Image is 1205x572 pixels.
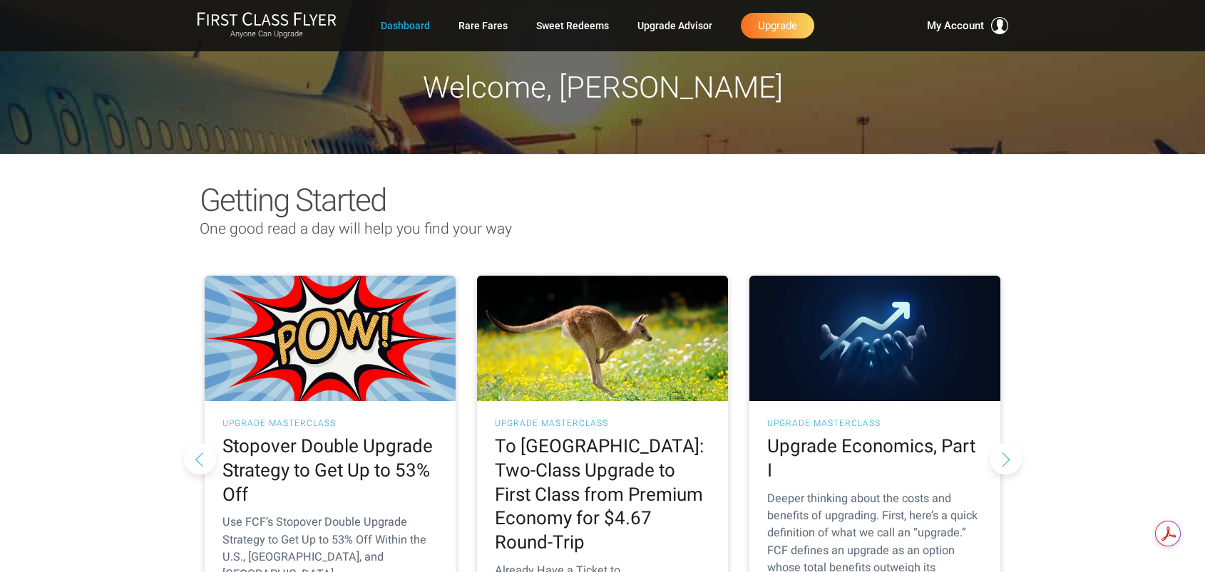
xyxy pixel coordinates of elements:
button: My Account [927,17,1008,34]
small: Anyone Can Upgrade [197,29,337,39]
a: Rare Fares [458,13,508,38]
a: Dashboard [381,13,430,38]
h3: UPGRADE MASTERCLASS [222,419,438,427]
span: One good read a day will help you find your way [200,220,512,237]
h2: Stopover Double Upgrade Strategy to Get Up to 53% Off [222,435,438,506]
h2: To [GEOGRAPHIC_DATA]: Two-Class Upgrade to First Class from Premium Economy for $4.67 Round-Trip [495,435,710,555]
h3: UPGRADE MASTERCLASS [495,419,710,427]
span: Welcome, [PERSON_NAME] [423,70,783,105]
a: Sweet Redeems [536,13,609,38]
h3: UPGRADE MASTERCLASS [767,419,983,427]
a: First Class FlyerAnyone Can Upgrade [197,11,337,40]
button: Previous slide [184,442,216,474]
button: Next slide [990,442,1022,474]
a: Upgrade [741,13,814,38]
h2: Upgrade Economics, Part I [767,435,983,483]
img: First Class Flyer [197,11,337,26]
span: Getting Started [200,182,386,219]
span: My Account [927,17,984,34]
a: Upgrade Advisor [637,13,712,38]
